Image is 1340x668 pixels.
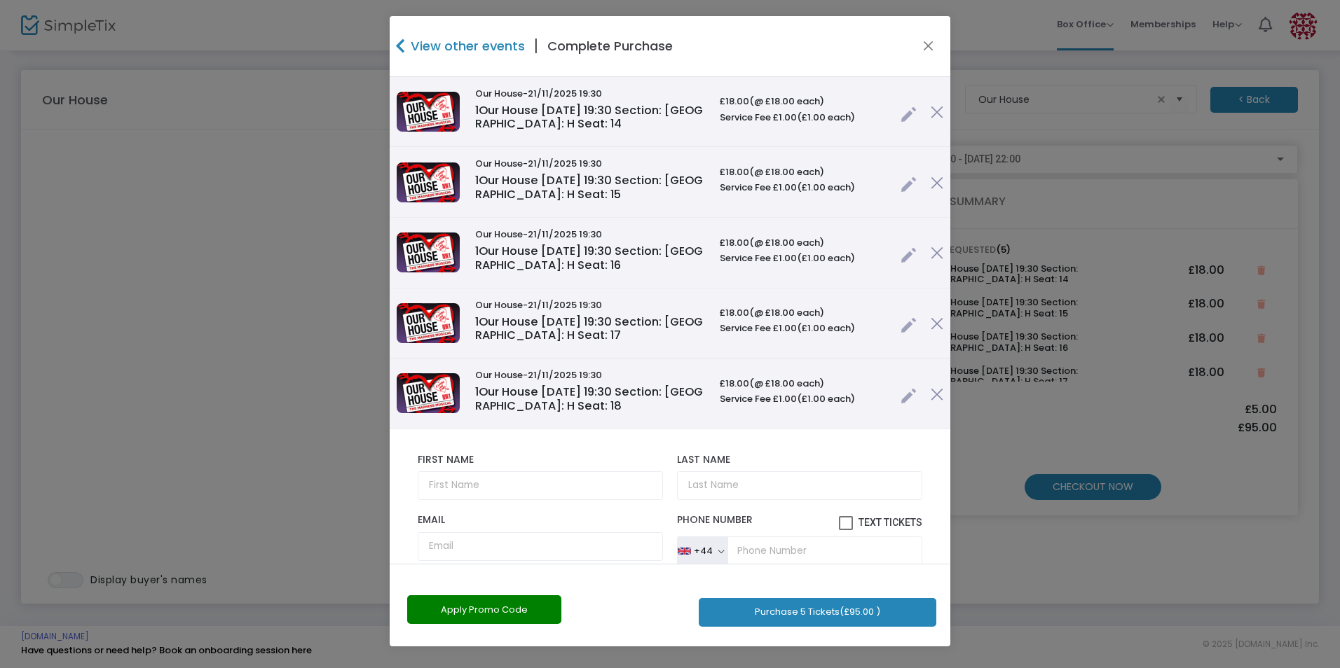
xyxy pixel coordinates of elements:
[397,303,460,343] img: OurHouseLogoSquareBlue.JPG
[523,157,602,170] span: -21/11/2025 19:30
[720,96,887,107] h6: £18.00
[720,307,887,319] h6: £18.00
[523,298,602,312] span: -21/11/2025 19:30
[523,368,602,382] span: -21/11/2025 19:30
[931,388,943,401] img: cross.png
[407,595,561,624] button: Apply Promo Code
[475,300,706,311] h6: Our House
[720,378,887,389] h6: £18.00
[720,112,887,123] h6: Service Fee £1.00
[397,373,460,413] img: OurHouseLogoSquareBlue.JPG
[523,87,602,100] span: -21/11/2025 19:30
[720,323,887,334] h6: Service Fee £1.00
[931,317,943,330] img: cross.png
[919,37,938,55] button: Close
[749,95,824,108] span: (@ £18.00 each)
[720,394,887,405] h6: Service Fee £1.00
[475,384,479,400] span: 1
[749,165,824,179] span: (@ £18.00 each)
[797,181,855,194] span: (£1.00 each)
[475,243,479,259] span: 1
[475,158,706,169] h6: Our House
[859,517,922,528] span: Text Tickets
[418,514,663,527] label: Email
[475,314,479,330] span: 1
[475,370,706,381] h6: Our House
[677,454,922,466] label: Last Name
[931,246,943,259] img: cross.png
[397,232,460,272] img: OurHouseLogoSquareBlue.JPG
[749,306,824,319] span: (@ £18.00 each)
[677,536,728,566] button: +44
[475,172,479,188] span: 1
[475,229,706,240] h6: Our House
[475,102,479,118] span: 1
[547,36,673,55] h4: Complete Purchase
[727,536,922,566] input: Phone Number
[397,92,460,132] img: OurHouseLogoSquareBlue.JPG
[797,392,855,405] span: (£1.00 each)
[475,172,703,202] span: Our House [DATE] 19:30 Section: [GEOGRAPHIC_DATA]: H Seat: 15
[475,102,703,132] span: Our House [DATE] 19:30 Section: [GEOGRAPHIC_DATA]: H Seat: 14
[931,106,943,118] img: cross.png
[418,471,663,500] input: First Name
[797,251,855,265] span: (£1.00 each)
[720,237,887,249] h6: £18.00
[694,545,713,557] div: +44
[749,377,824,390] span: (@ £18.00 each)
[931,176,943,189] img: cross.png
[720,253,887,264] h6: Service Fee £1.00
[797,321,855,335] span: (£1.00 each)
[677,514,922,531] label: Phone Number
[523,228,602,241] span: -21/11/2025 19:30
[475,88,706,99] h6: Our House
[475,243,703,273] span: Our House [DATE] 19:30 Section: [GEOGRAPHIC_DATA]: H Seat: 16
[475,314,703,344] span: Our House [DATE] 19:30 Section: [GEOGRAPHIC_DATA]: H Seat: 17
[699,598,936,627] button: Purchase 5 Tickets(£95.00 )
[397,162,460,202] img: OurHouseLogoSquareBlue.JPG
[720,167,887,178] h6: £18.00
[475,384,703,414] span: Our House [DATE] 19:30 Section: [GEOGRAPHIC_DATA]: H Seat: 18
[525,34,547,59] span: |
[720,182,887,193] h6: Service Fee £1.00
[749,236,824,249] span: (@ £18.00 each)
[407,36,525,55] h4: View other events
[418,532,663,561] input: Email
[418,454,663,466] label: First Name
[797,111,855,124] span: (£1.00 each)
[677,471,922,500] input: Last Name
